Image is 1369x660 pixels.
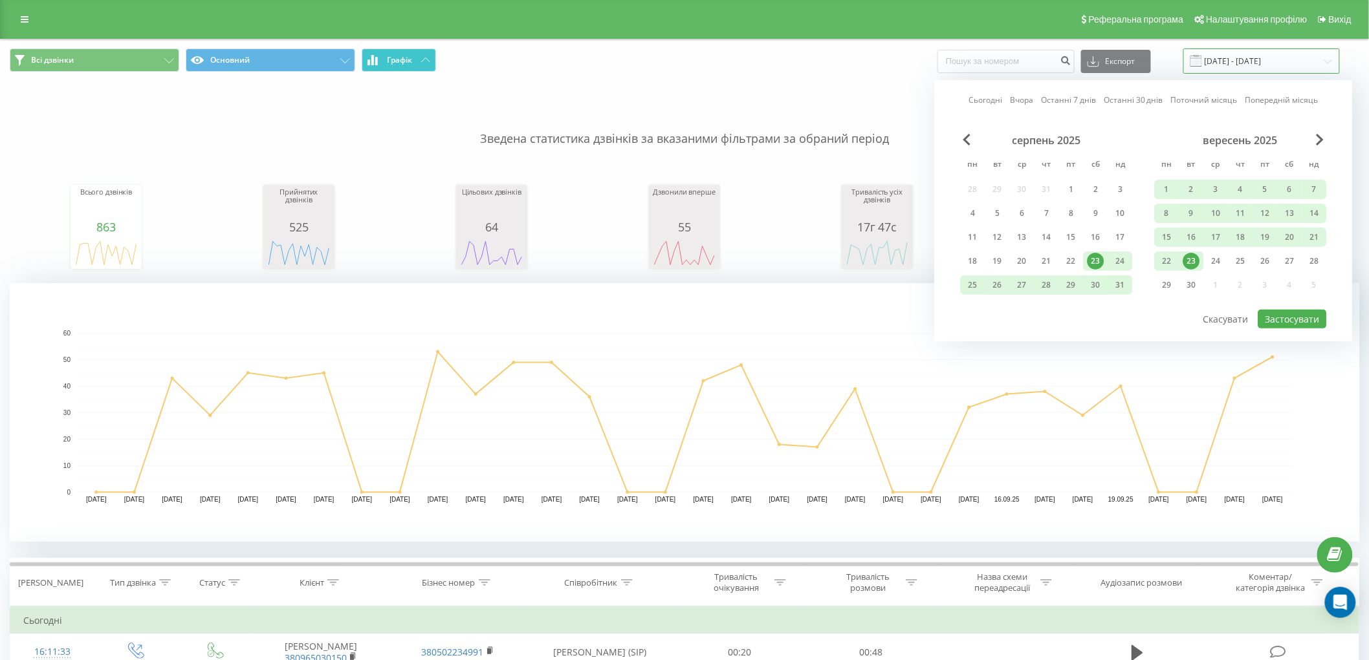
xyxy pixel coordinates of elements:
[63,356,71,363] text: 50
[1183,205,1200,222] div: 9
[1204,204,1229,223] div: ср 10 вер 2025 р.
[1108,496,1134,504] text: 19.09.25
[1112,277,1129,293] div: 31
[1059,204,1084,223] div: пт 8 серп 2025 р.
[1302,204,1327,223] div: нд 14 вер 2025 р.
[1037,156,1057,175] abbr: четвер
[1081,50,1151,73] button: Експорт
[1038,205,1055,222] div: 7
[1159,229,1176,246] div: 15
[1278,228,1302,247] div: сб 20 вер 2025 р.
[963,156,983,175] abbr: понеділок
[63,436,71,443] text: 20
[1112,205,1129,222] div: 10
[1302,251,1327,271] div: нд 28 вер 2025 р.
[985,275,1010,295] div: вт 26 серп 2025 р.
[1108,180,1133,199] div: нд 3 серп 2025 р.
[1108,275,1133,295] div: нд 31 серп 2025 р.
[1035,496,1055,504] text: [DATE]
[1232,181,1249,198] div: 4
[1104,94,1163,106] a: Останні 30 днів
[1245,94,1319,106] a: Попередній місяць
[276,496,296,504] text: [DATE]
[1063,277,1080,293] div: 29
[1014,205,1031,222] div: 6
[1112,253,1129,270] div: 24
[961,275,985,295] div: пн 25 серп 2025 р.
[10,283,1360,542] svg: A chart.
[655,496,676,504] text: [DATE]
[1253,180,1278,199] div: пт 5 вер 2025 р.
[1155,228,1179,247] div: пн 15 вер 2025 р.
[1306,229,1323,246] div: 21
[542,496,562,504] text: [DATE]
[1196,310,1256,328] button: Скасувати
[1155,180,1179,199] div: пн 1 вер 2025 р.
[968,571,1037,593] div: Назва схеми переадресації
[1282,253,1298,270] div: 27
[1159,253,1176,270] div: 22
[1059,275,1084,295] div: пт 29 серп 2025 р.
[124,496,145,504] text: [DATE]
[969,94,1002,106] a: Сьогодні
[63,330,71,337] text: 60
[300,577,324,588] div: Клієнт
[1073,496,1093,504] text: [DATE]
[459,233,524,272] svg: A chart.
[652,233,717,272] div: A chart.
[1035,204,1059,223] div: чт 7 серп 2025 р.
[1084,275,1108,295] div: сб 30 серп 2025 р.
[1208,181,1225,198] div: 3
[422,646,484,658] a: 380502234991
[731,496,752,504] text: [DATE]
[74,188,138,220] div: Всього дзвінків
[1014,253,1031,270] div: 20
[1253,228,1278,247] div: пт 19 вер 2025 р.
[1225,496,1245,504] text: [DATE]
[1179,228,1204,247] div: вт 16 вер 2025 р.
[1182,156,1201,175] abbr: вівторок
[565,577,618,588] div: Співробітник
[1014,229,1031,246] div: 13
[883,496,904,504] text: [DATE]
[807,496,828,504] text: [DATE]
[1282,205,1298,222] div: 13
[652,220,717,233] div: 55
[1305,156,1324,175] abbr: неділя
[1088,181,1104,198] div: 2
[961,251,985,271] div: пн 18 серп 2025 р.
[1063,253,1080,270] div: 22
[965,253,981,270] div: 18
[1111,156,1130,175] abbr: неділя
[961,134,1133,147] div: серпень 2025
[1059,228,1084,247] div: пт 15 серп 2025 р.
[845,496,866,504] text: [DATE]
[1204,180,1229,199] div: ср 3 вер 2025 р.
[965,229,981,246] div: 11
[1010,275,1035,295] div: ср 27 серп 2025 р.
[1229,180,1253,199] div: чт 4 вер 2025 р.
[1101,577,1183,588] div: Аудіозапис розмови
[1232,253,1249,270] div: 25
[1063,229,1080,246] div: 15
[459,220,524,233] div: 64
[1108,228,1133,247] div: нд 17 серп 2025 р.
[989,277,1006,293] div: 26
[1183,253,1200,270] div: 23
[1159,181,1176,198] div: 1
[1282,229,1298,246] div: 20
[18,577,83,588] div: [PERSON_NAME]
[617,496,638,504] text: [DATE]
[1306,181,1323,198] div: 7
[988,156,1007,175] abbr: вівторок
[1159,205,1176,222] div: 8
[985,251,1010,271] div: вт 19 серп 2025 р.
[314,496,334,504] text: [DATE]
[1088,253,1104,270] div: 23
[466,496,487,504] text: [DATE]
[200,496,221,504] text: [DATE]
[845,233,910,272] svg: A chart.
[1112,181,1129,198] div: 3
[110,577,156,588] div: Тип дзвінка
[1204,228,1229,247] div: ср 17 вер 2025 р.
